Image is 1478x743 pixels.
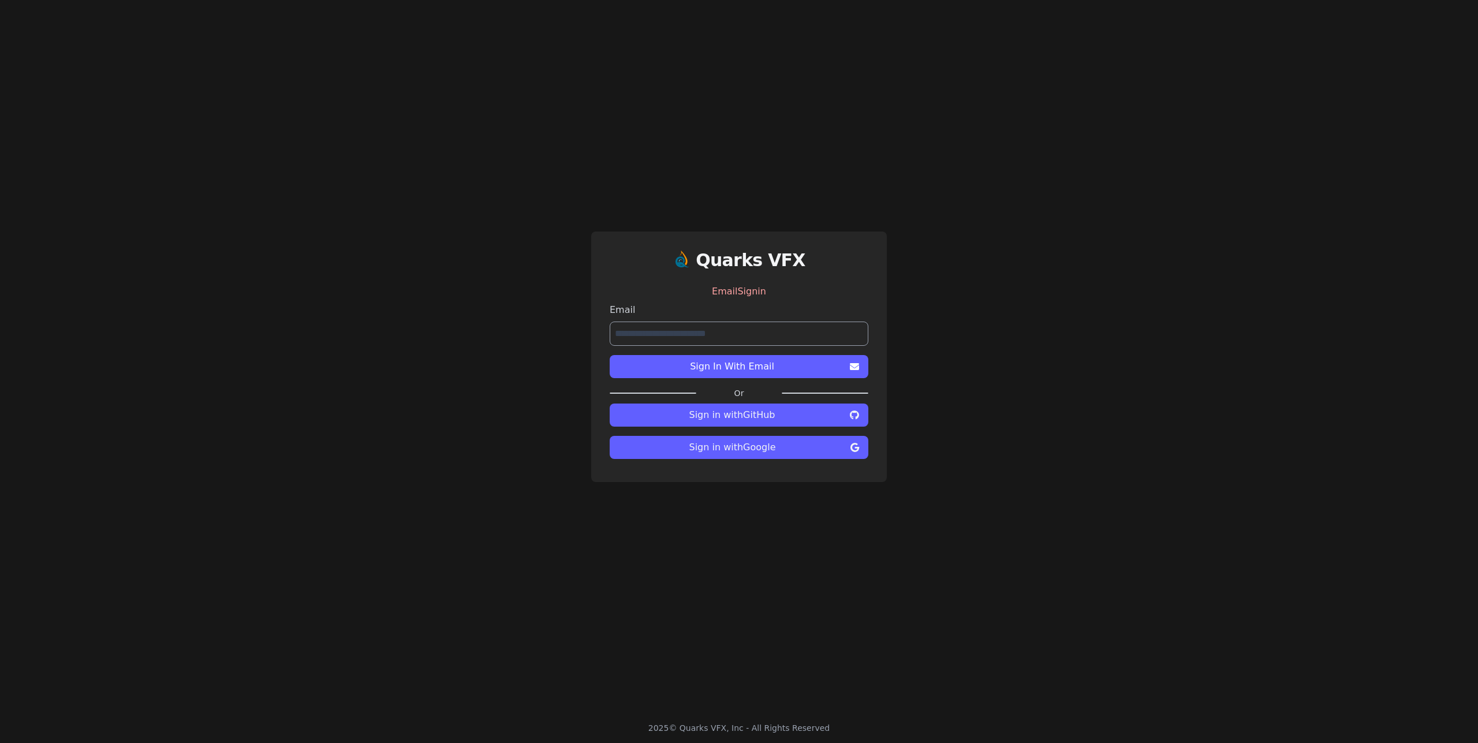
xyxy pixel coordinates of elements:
[610,280,868,303] div: EmailSignin
[696,250,805,280] a: Quarks VFX
[696,250,805,271] h1: Quarks VFX
[610,404,868,427] button: Sign in withGitHub
[619,360,845,374] span: Sign In With Email
[619,440,846,454] span: Sign in with Google
[648,722,830,734] div: 2025 © Quarks VFX, Inc - All Rights Reserved
[696,387,782,399] label: Or
[610,355,868,378] button: Sign In With Email
[610,303,868,317] label: Email
[619,408,845,422] span: Sign in with GitHub
[610,436,868,459] button: Sign in withGoogle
